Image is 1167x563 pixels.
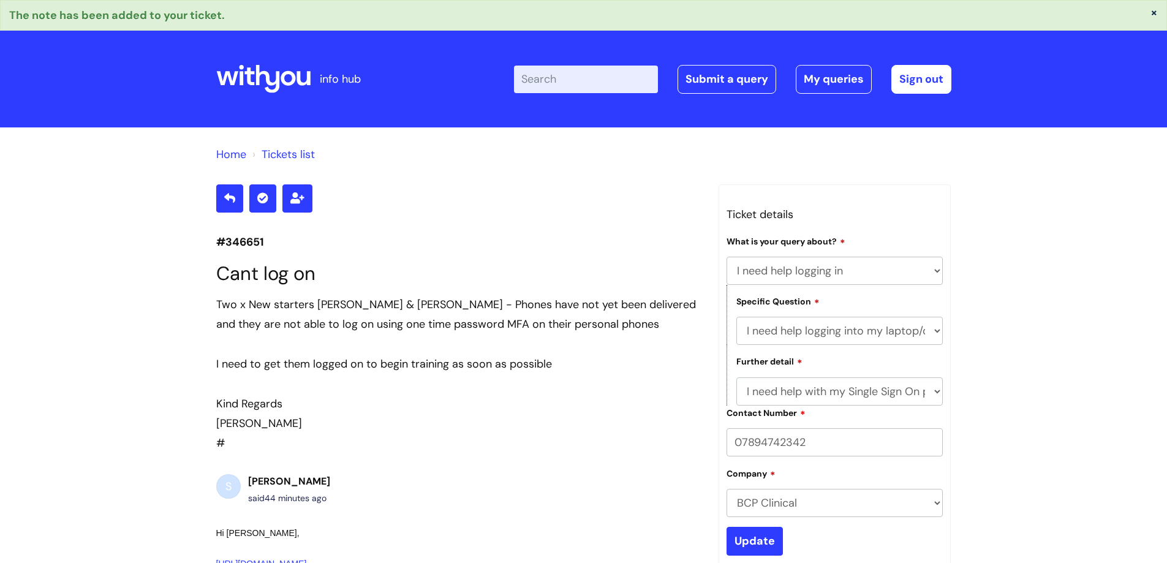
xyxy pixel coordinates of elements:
li: Tickets list [249,145,315,164]
div: [PERSON_NAME] [216,414,700,433]
div: S [216,474,241,499]
label: What is your query about? [727,235,845,247]
a: Home [216,147,246,162]
input: Update [727,527,783,555]
a: Sign out [891,65,951,93]
label: Further detail [736,355,803,367]
p: #346651 [216,232,700,252]
a: Submit a query [678,65,776,93]
p: info hub [320,69,361,89]
a: Tickets list [262,147,315,162]
label: Specific Question [736,295,820,307]
li: Solution home [216,145,246,164]
div: Two x New starters [PERSON_NAME] & [PERSON_NAME] - Phones have not yet been delivered and they ar... [216,295,700,334]
div: # [216,295,700,453]
button: × [1150,7,1158,18]
input: Search [514,66,658,93]
label: Company [727,467,776,479]
label: Contact Number [727,406,806,418]
span: Tue, 2 Sep, 2025 at 10:24 AM [265,493,327,504]
div: said [248,491,330,506]
div: Kind Regards [216,394,700,414]
b: [PERSON_NAME] [248,475,330,488]
h1: Cant log on [216,262,700,285]
h3: Ticket details [727,205,943,224]
div: | - [514,65,951,93]
a: My queries [796,65,872,93]
div: I need to get them logged on to begin training as soon as possible [216,354,700,374]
